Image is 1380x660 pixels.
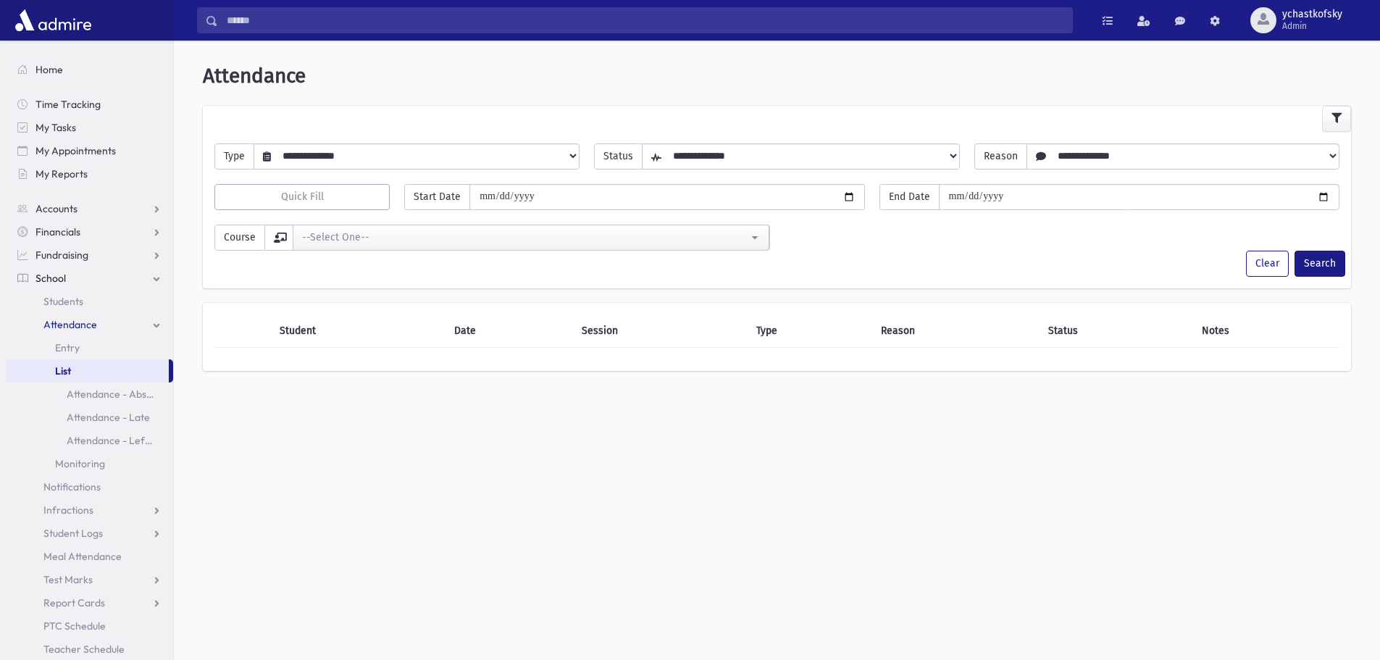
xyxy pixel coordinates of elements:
a: Report Cards [6,591,173,614]
span: Home [35,63,63,76]
span: Student Logs [43,527,103,540]
a: Home [6,58,173,81]
span: My Reports [35,167,88,180]
input: Search [218,7,1072,33]
a: Financials [6,220,173,243]
a: School [6,267,173,290]
span: Report Cards [43,596,105,609]
span: Start Date [404,184,470,210]
button: Quick Fill [214,184,390,210]
span: Infractions [43,504,93,517]
a: Attendance - Late [6,406,173,429]
a: Accounts [6,197,173,220]
span: Financials [35,225,80,238]
div: --Select One-- [302,230,748,245]
th: Status [1040,314,1193,348]
span: My Appointments [35,144,116,157]
a: Students [6,290,173,313]
span: Course [214,225,265,251]
th: Student [271,314,446,348]
th: Notes [1193,314,1339,348]
span: Entry [55,341,80,354]
a: Attendance - Absent [6,383,173,406]
span: End Date [879,184,940,210]
a: List [6,359,169,383]
span: Admin [1282,20,1342,32]
button: Clear [1246,251,1289,277]
span: Test Marks [43,573,93,586]
span: Quick Fill [281,191,324,203]
a: Notifications [6,475,173,498]
span: PTC Schedule [43,619,106,632]
span: Status [594,143,643,170]
span: Notifications [43,480,101,493]
span: List [55,364,71,377]
span: Type [214,143,254,170]
a: Meal Attendance [6,545,173,568]
a: Monitoring [6,452,173,475]
span: Time Tracking [35,98,101,111]
a: Student Logs [6,522,173,545]
button: --Select One-- [293,225,769,251]
span: Meal Attendance [43,550,122,563]
span: My Tasks [35,121,76,134]
a: Attendance - Left Early [6,429,173,452]
span: Fundraising [35,248,88,262]
a: My Appointments [6,139,173,162]
span: School [35,272,66,285]
a: PTC Schedule [6,614,173,638]
a: Time Tracking [6,93,173,116]
th: Date [446,314,573,348]
span: Monitoring [55,457,105,470]
a: Attendance [6,313,173,336]
span: Students [43,295,83,308]
a: Infractions [6,498,173,522]
a: My Reports [6,162,173,185]
span: ychastkofsky [1282,9,1342,20]
th: Session [573,314,748,348]
a: Test Marks [6,568,173,591]
a: My Tasks [6,116,173,139]
span: Teacher Schedule [43,643,125,656]
th: Type [748,314,873,348]
span: Attendance [43,318,97,331]
a: Fundraising [6,243,173,267]
a: Entry [6,336,173,359]
span: Accounts [35,202,78,215]
span: Reason [974,143,1027,170]
span: Attendance [203,64,306,88]
img: AdmirePro [12,6,95,35]
button: Search [1295,251,1345,277]
th: Reason [872,314,1040,348]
